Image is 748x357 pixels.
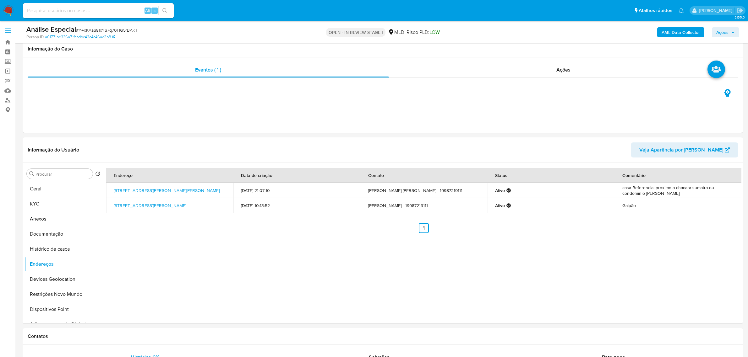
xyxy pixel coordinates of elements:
button: search-icon [158,6,171,15]
span: Ações [556,66,571,73]
button: Ações [712,27,739,37]
button: Devices Geolocation [24,272,103,287]
a: Ir a la página 1 [419,223,429,233]
b: AML Data Collector [662,27,700,37]
span: Atalhos rápidos [639,7,672,14]
input: Pesquise usuários ou casos... [23,7,174,15]
button: AML Data Collector [657,27,704,37]
a: [STREET_ADDRESS][PERSON_NAME][PERSON_NAME] [114,187,220,194]
h1: Contatos [28,333,738,339]
td: Galpão [615,198,742,213]
a: [STREET_ADDRESS][PERSON_NAME] [114,202,186,209]
button: KYC [24,196,103,211]
strong: Ativo [495,203,505,208]
th: Comentário [615,168,742,183]
input: Procurar [35,171,90,177]
a: a61771be336a71fcbdbc43c4c46ac2b8 [45,34,115,40]
strong: Ativo [495,188,505,193]
button: Retornar ao pedido padrão [95,171,100,178]
th: Data de criação [233,168,361,183]
span: LOW [429,29,440,36]
span: s [154,8,156,13]
th: Status [488,168,615,183]
td: [DATE] 10:13:52 [233,198,361,213]
button: Histórico de casos [24,242,103,257]
th: Endereço [106,168,233,183]
a: Notificações [679,8,684,13]
button: Geral [24,181,103,196]
button: Endereços [24,257,103,272]
nav: Paginación [106,223,741,233]
td: [DATE] 21:07:10 [233,183,361,198]
a: Sair [737,7,743,14]
button: Adiantamentos de Dinheiro [24,317,103,332]
span: Ações [716,27,729,37]
td: casa Referencia: proximo a chacara sumatra ou condominio [PERSON_NAME] [615,183,742,198]
div: MLB [388,29,404,36]
span: Veja Aparência por [PERSON_NAME] [639,142,723,157]
button: Dispositivos Point [24,302,103,317]
button: Anexos [24,211,103,226]
button: Restrições Novo Mundo [24,287,103,302]
h1: Informação do Caso [28,46,738,52]
p: OPEN - IN REVIEW STAGE I [326,28,385,37]
span: # Y4xKAaS81xYS7q70HG5rBAKT [76,27,138,33]
b: Análise Especial [26,24,76,34]
span: Risco PLD: [407,29,440,36]
td: [PERSON_NAME] [PERSON_NAME] - 19987219111 [361,183,488,198]
b: Person ID [26,34,44,40]
button: Procurar [29,171,34,176]
h1: Informação do Usuário [28,147,79,153]
th: Contato [361,168,488,183]
p: jhonata.costa@mercadolivre.com [699,8,734,13]
span: Eventos ( 1 ) [195,66,221,73]
button: Veja Aparência por [PERSON_NAME] [631,142,738,157]
td: [PERSON_NAME] - 19987219111 [361,198,488,213]
span: Alt [145,8,150,13]
button: Documentação [24,226,103,242]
